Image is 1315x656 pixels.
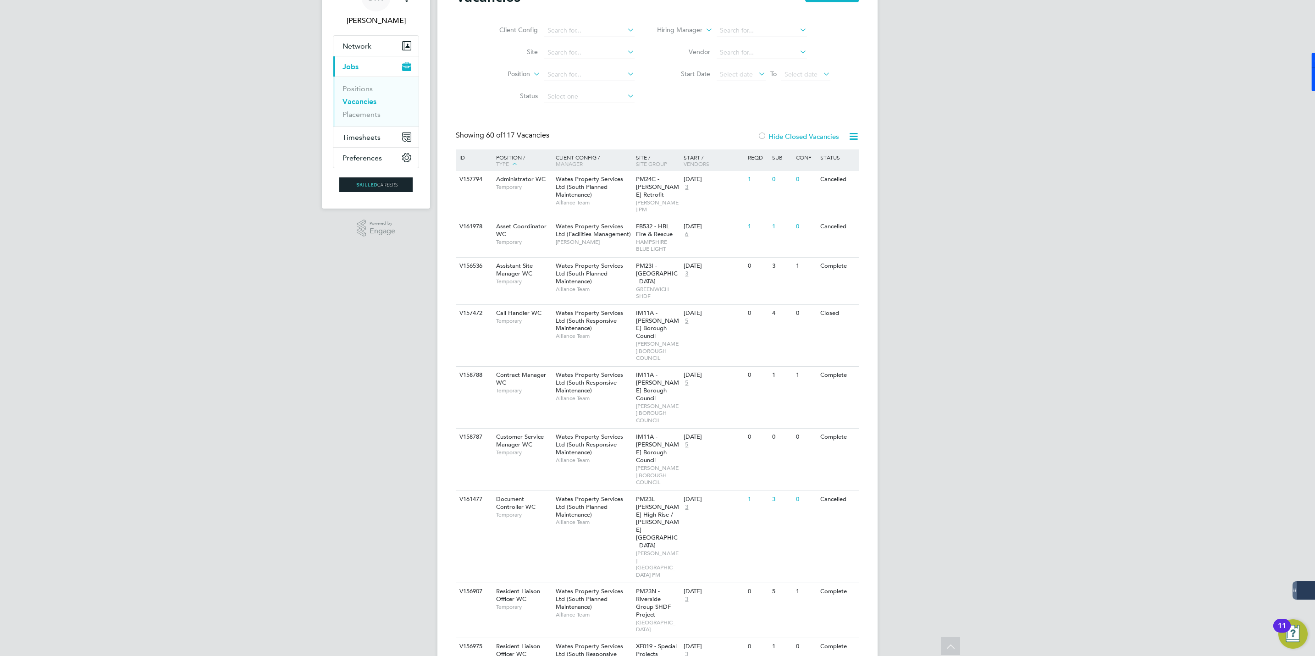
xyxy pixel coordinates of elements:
button: Network [333,36,419,56]
button: Open Resource Center, 11 new notifications [1278,619,1308,649]
div: 3 [770,258,794,275]
span: Site Group [636,160,667,167]
div: Jobs [333,77,419,127]
div: 0 [746,305,769,322]
div: 1 [746,171,769,188]
span: 6 [684,231,690,238]
label: Status [485,92,538,100]
a: Placements [343,110,381,119]
div: V156536 [457,258,489,275]
button: Jobs [333,56,419,77]
div: Complete [818,367,858,384]
span: Alliance Team [556,518,631,526]
div: 1 [770,218,794,235]
label: Site [485,48,538,56]
span: To [768,68,779,80]
label: Client Config [485,26,538,34]
div: 0 [794,305,818,322]
span: Vendors [684,160,709,167]
span: Preferences [343,154,382,162]
div: 0 [770,429,794,446]
div: V156975 [457,638,489,655]
span: GREENWICH SHDF [636,286,680,300]
span: 5 [684,441,690,449]
a: Go to home page [333,177,419,192]
div: [DATE] [684,223,743,231]
div: 5 [770,583,794,600]
div: 0 [746,583,769,600]
label: Start Date [657,70,710,78]
span: Wates Property Services Ltd (Facilities Management) [556,222,631,238]
span: Temporary [496,317,551,325]
div: Closed [818,305,858,322]
label: Position [477,70,530,79]
span: HAMPSHIRE BLUE LIGHT [636,238,680,253]
div: 1 [746,218,769,235]
span: FB532 - HBL Fire & Rescue [636,222,673,238]
span: [PERSON_NAME] BOROUGH COUNCIL [636,340,680,362]
label: Hide Closed Vacancies [757,132,839,141]
span: Administrator WC [496,175,546,183]
div: Start / [681,149,746,171]
div: V157794 [457,171,489,188]
input: Search for... [544,46,635,59]
a: Positions [343,84,373,93]
span: Manager [556,160,583,167]
div: Position / [489,149,553,172]
span: Asset Coordinator WC [496,222,547,238]
span: Document Controller WC [496,495,536,511]
span: Jack McMurray [333,15,419,26]
span: 5 [684,317,690,325]
div: Complete [818,258,858,275]
input: Select one [544,90,635,103]
span: Customer Service Manager WC [496,433,544,448]
span: 3 [684,503,690,511]
span: Timesheets [343,133,381,142]
span: PM23N - Riverside Group SHDF Project [636,587,671,618]
span: 60 of [486,131,503,140]
span: Powered by [370,220,395,227]
div: 1 [794,367,818,384]
div: ID [457,149,489,165]
div: 0 [794,171,818,188]
span: Temporary [496,603,551,611]
div: 0 [794,429,818,446]
a: Powered byEngage [357,220,396,237]
input: Search for... [717,24,807,37]
span: Temporary [496,278,551,285]
span: IM11A - [PERSON_NAME] Borough Council [636,433,679,464]
span: Temporary [496,511,551,518]
div: 3 [770,491,794,508]
span: Select date [720,70,753,78]
span: Temporary [496,449,551,456]
div: 1 [794,258,818,275]
span: Wates Property Services Ltd (South Planned Maintenance) [556,587,623,611]
div: V156907 [457,583,489,600]
div: [DATE] [684,262,743,270]
input: Search for... [544,24,635,37]
div: 4 [770,305,794,322]
span: [PERSON_NAME][GEOGRAPHIC_DATA] PM [636,550,680,578]
span: PM23L [PERSON_NAME] High Rise / [PERSON_NAME][GEOGRAPHIC_DATA] [636,495,679,549]
div: [DATE] [684,496,743,503]
span: Network [343,42,371,50]
div: 1 [770,367,794,384]
div: 0 [746,367,769,384]
span: 3 [684,183,690,191]
span: [GEOGRAPHIC_DATA] [636,619,680,633]
span: [PERSON_NAME] BOROUGH COUNCIL [636,464,680,486]
span: Contract Manager WC [496,371,546,386]
div: Complete [818,638,858,655]
div: Cancelled [818,218,858,235]
div: Conf [794,149,818,165]
button: Preferences [333,148,419,168]
button: Timesheets [333,127,419,147]
span: Resident Liaison Officer WC [496,587,540,603]
div: 1 [746,491,769,508]
span: IM11A - [PERSON_NAME] Borough Council [636,309,679,340]
span: Call Handler WC [496,309,541,317]
span: Temporary [496,183,551,191]
span: 117 Vacancies [486,131,549,140]
span: Alliance Team [556,395,631,402]
img: skilledcareers-logo-retina.png [339,177,413,192]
